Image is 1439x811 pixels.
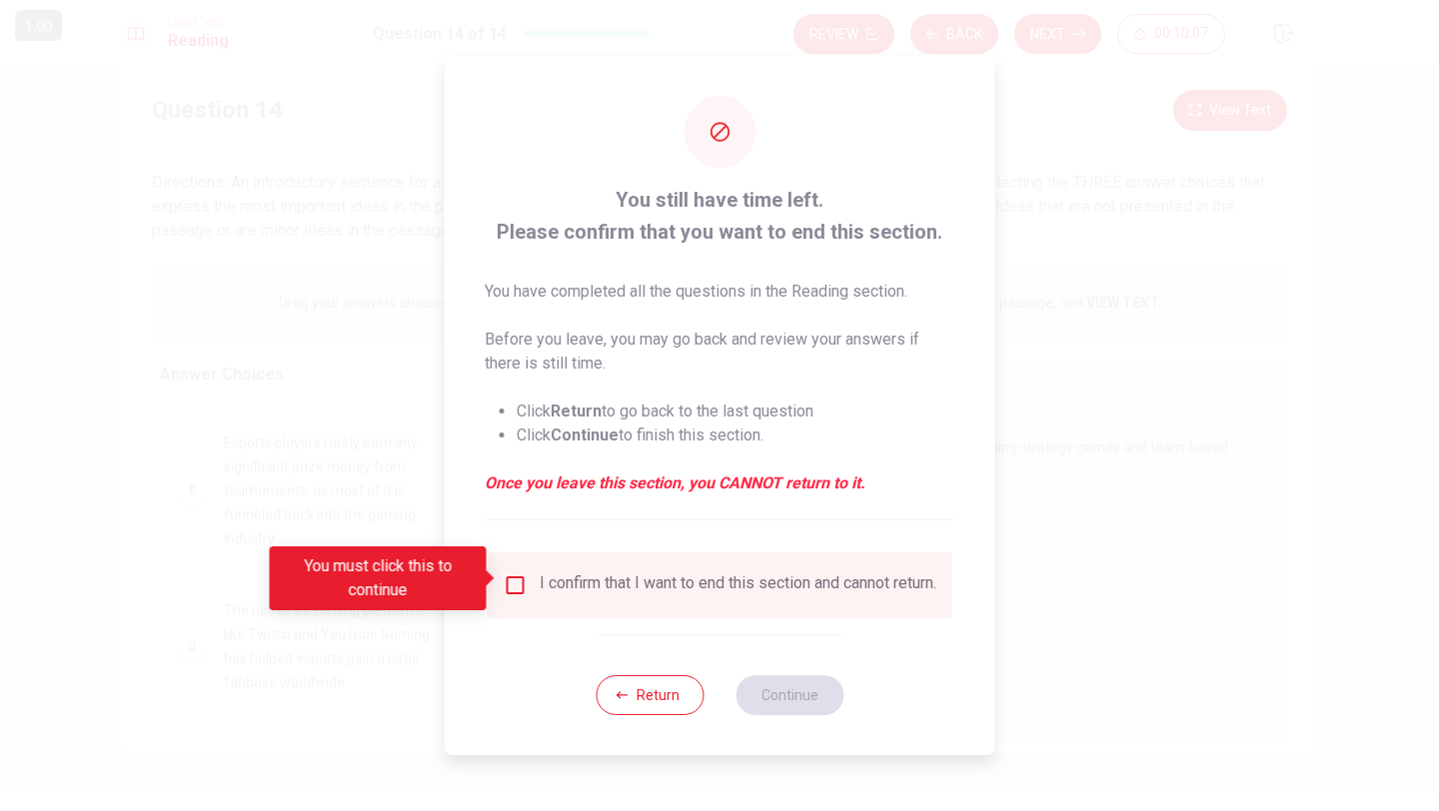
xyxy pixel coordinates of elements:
button: Continue [735,675,843,715]
strong: Return [551,402,602,420]
p: You have completed all the questions in the Reading section. [485,280,955,304]
strong: Continue [551,425,619,444]
span: You must click this to continue [504,573,528,597]
div: I confirm that I want to end this section and cannot return. [540,573,936,597]
button: Return [596,675,704,715]
span: You still have time left. Please confirm that you want to end this section. [485,184,955,248]
li: Click to finish this section. [517,423,955,447]
em: Once you leave this section, you CANNOT return to it. [485,471,955,495]
p: Before you leave, you may go back and review your answers if there is still time. [485,328,955,376]
div: You must click this to continue [270,546,487,610]
li: Click to go back to the last question [517,400,955,423]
